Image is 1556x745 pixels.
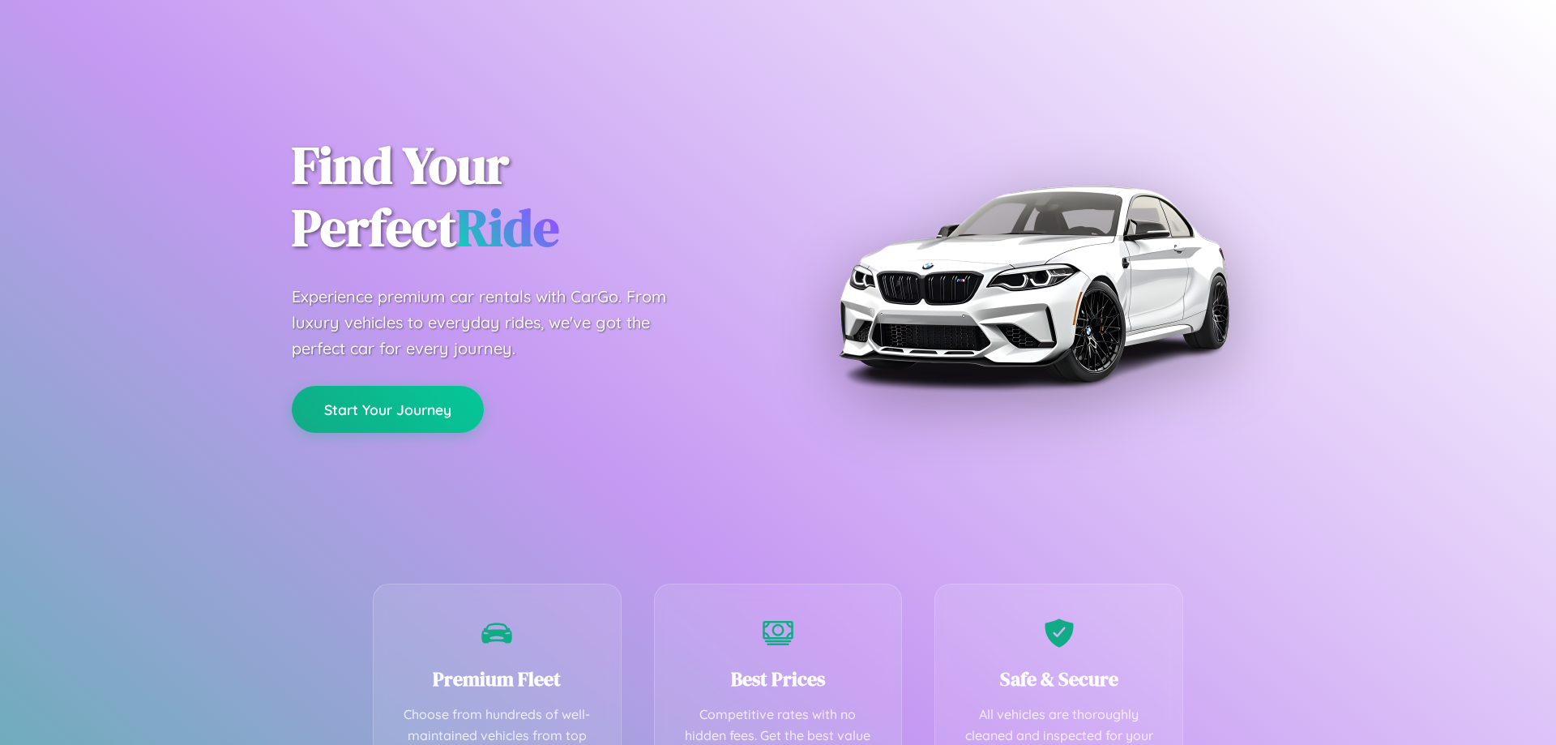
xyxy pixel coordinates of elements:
[679,666,878,692] h3: Best Prices
[292,284,697,362] p: Experience premium car rentals with CarGo. From luxury vehicles to everyday rides, we've got the ...
[292,386,484,433] button: Start Your Journey
[831,81,1236,486] img: Premium BMW car rental vehicle
[960,666,1158,692] h3: Safe & Secure
[292,135,754,259] h1: Find Your Perfect
[456,192,559,263] span: Ride
[398,666,596,692] h3: Premium Fleet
